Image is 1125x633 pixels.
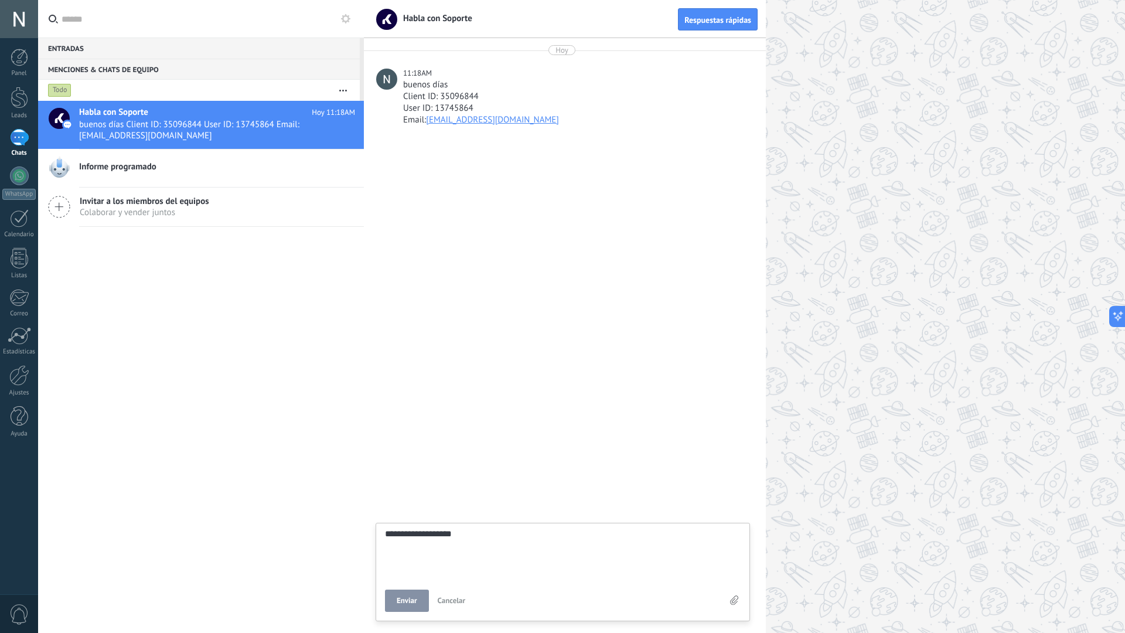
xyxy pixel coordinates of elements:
[555,45,568,55] div: Hoy
[385,590,429,612] button: Enviar
[312,107,355,118] span: Hoy 11:18AM
[433,590,471,612] button: Cancelar
[2,70,36,77] div: Panel
[403,91,748,103] div: Client ID: 35096844
[438,595,466,605] span: Cancelar
[678,8,758,30] button: Respuestas rápidas
[2,310,36,318] div: Correo
[330,80,356,101] button: Más
[684,16,751,24] span: Respuestas rápidas
[2,231,36,239] div: Calendario
[79,161,156,173] span: Informe programado
[80,207,209,218] span: Colaborar y vender juntos
[2,430,36,438] div: Ayuda
[38,101,364,149] a: Habla con Soporte Hoy 11:18AM buenos días Client ID: 35096844 User ID: 13745864 Email: [EMAIL_ADD...
[376,69,397,90] span: Natural Skin
[403,103,748,114] div: User ID: 13745864
[38,38,360,59] div: Entradas
[2,389,36,397] div: Ajustes
[2,189,36,200] div: WhatsApp
[79,119,333,141] span: buenos días Client ID: 35096844 User ID: 13745864 Email: [EMAIL_ADDRESS][DOMAIN_NAME]
[79,107,148,118] span: Habla con Soporte
[426,114,559,125] a: [EMAIL_ADDRESS][DOMAIN_NAME]
[2,112,36,120] div: Leads
[80,196,209,207] span: Invitar a los miembros del equipos
[2,348,36,356] div: Estadísticas
[38,59,360,80] div: Menciones & Chats de equipo
[2,149,36,157] div: Chats
[38,149,364,187] a: Informe programado
[397,597,417,605] span: Enviar
[396,13,472,24] span: Habla con Soporte
[2,272,36,280] div: Listas
[403,114,748,126] div: Email:
[403,67,434,79] div: 11:18AM
[48,83,71,97] div: Todo
[403,79,748,91] div: buenos días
